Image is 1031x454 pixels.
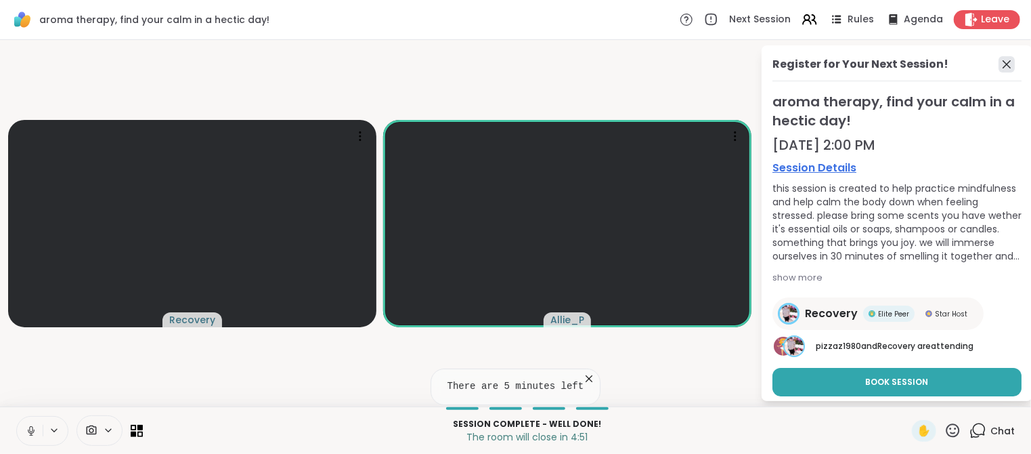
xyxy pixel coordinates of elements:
span: Star Host [935,309,967,319]
img: ShareWell Logomark [11,8,34,31]
span: Allie_P [550,313,584,327]
img: Recovery [785,337,804,356]
div: [DATE] 2:00 PM [772,136,1022,154]
span: Next Session [729,13,791,26]
p: Session Complete - well done! [151,418,904,430]
span: Leave [981,13,1009,26]
div: show more [772,271,1022,285]
div: Register for Your Next Session! [772,56,948,73]
span: Recovery [805,306,858,322]
span: Recovery [877,340,915,352]
a: RecoveryRecoveryElite PeerElite PeerStar HostStar Host [772,297,984,330]
span: Rules [848,13,874,26]
span: Book Session [866,376,929,388]
span: Agenda [904,13,943,26]
pre: There are 5 minutes left [447,380,584,394]
p: are attending [816,340,1022,352]
span: Elite Peer [878,309,909,319]
span: pizzaz1980 and [816,340,877,352]
button: Book Session [772,368,1022,396]
img: Recovery [780,305,797,323]
span: Chat [990,424,1015,438]
span: Recovery [169,313,215,327]
img: Star Host [925,310,932,317]
img: Elite Peer [869,310,875,317]
p: The room will close in 4:51 [151,430,904,444]
div: this session is created to help practice mindfulness and help calm the body down when feeling str... [772,182,1022,263]
span: ✋ [917,423,931,439]
span: aroma therapy, find your calm in a hectic day! [39,13,269,26]
a: Session Details [772,160,1022,176]
span: aroma therapy, find your calm in a hectic day! [772,92,1022,130]
img: pizzaz1980 [774,337,793,356]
